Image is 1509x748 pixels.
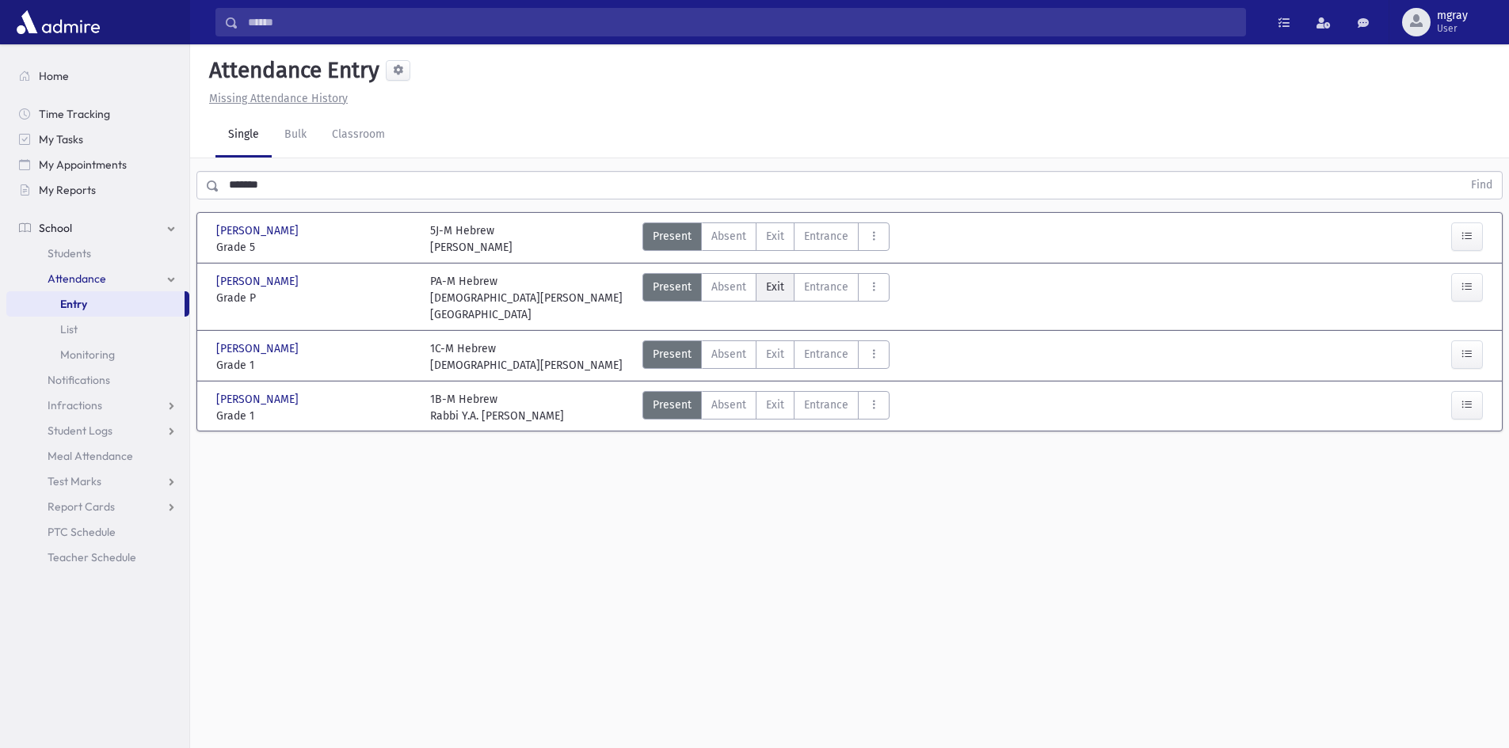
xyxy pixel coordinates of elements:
[1461,172,1502,199] button: Find
[216,408,414,424] span: Grade 1
[39,183,96,197] span: My Reports
[48,398,102,412] span: Infractions
[711,346,746,363] span: Absent
[766,397,784,413] span: Exit
[653,279,692,295] span: Present
[6,177,189,203] a: My Reports
[711,228,746,245] span: Absent
[319,113,398,158] a: Classroom
[209,92,348,105] u: Missing Attendance History
[6,469,189,494] a: Test Marks
[6,393,189,418] a: Infractions
[766,228,784,245] span: Exit
[48,271,106,286] span: Attendance
[653,228,692,245] span: Present
[216,222,302,239] span: [PERSON_NAME]
[6,215,189,241] a: School
[6,443,189,469] a: Meal Attendance
[642,391,890,424] div: AttTypes
[6,317,189,342] a: List
[60,347,115,362] span: Monitoring
[48,246,91,260] span: Students
[804,228,848,245] span: Entrance
[60,297,87,311] span: Entry
[39,69,69,83] span: Home
[203,92,348,105] a: Missing Attendance History
[39,221,72,235] span: School
[6,342,189,367] a: Monitoring
[430,273,628,323] div: PA-M Hebrew [DEMOGRAPHIC_DATA][PERSON_NAME][GEOGRAPHIC_DATA]
[642,340,890,374] div: AttTypes
[1437,22,1468,35] span: User
[6,101,189,127] a: Time Tracking
[48,499,115,514] span: Report Cards
[653,346,692,363] span: Present
[48,423,112,438] span: Student Logs
[6,127,189,152] a: My Tasks
[711,397,746,413] span: Absent
[216,239,414,256] span: Grade 5
[48,474,101,488] span: Test Marks
[39,158,127,172] span: My Appointments
[766,279,784,295] span: Exit
[272,113,319,158] a: Bulk
[216,357,414,374] span: Grade 1
[6,494,189,519] a: Report Cards
[216,340,302,357] span: [PERSON_NAME]
[216,391,302,408] span: [PERSON_NAME]
[6,545,189,570] a: Teacher Schedule
[48,373,110,387] span: Notifications
[6,291,185,317] a: Entry
[804,279,848,295] span: Entrance
[48,525,116,539] span: PTC Schedule
[6,266,189,291] a: Attendance
[653,397,692,413] span: Present
[6,418,189,443] a: Student Logs
[6,152,189,177] a: My Appointments
[6,519,189,545] a: PTC Schedule
[430,391,564,424] div: 1B-M Hebrew Rabbi Y.A. [PERSON_NAME]
[6,367,189,393] a: Notifications
[215,113,272,158] a: Single
[642,222,890,256] div: AttTypes
[430,340,623,374] div: 1C-M Hebrew [DEMOGRAPHIC_DATA][PERSON_NAME]
[1437,9,1468,22] span: mgray
[203,57,379,84] h5: Attendance Entry
[39,107,110,121] span: Time Tracking
[804,346,848,363] span: Entrance
[804,397,848,413] span: Entrance
[766,346,784,363] span: Exit
[216,290,414,306] span: Grade P
[48,550,136,564] span: Teacher Schedule
[642,273,890,323] div: AttTypes
[711,279,746,295] span: Absent
[60,322,78,336] span: List
[39,132,83,146] span: My Tasks
[430,222,513,256] div: 5J-M Hebrew [PERSON_NAME]
[6,63,189,89] a: Home
[13,6,104,38] img: AdmirePro
[216,273,302,290] span: [PERSON_NAME]
[48,449,133,463] span: Meal Attendance
[238,8,1245,36] input: Search
[6,241,189,266] a: Students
